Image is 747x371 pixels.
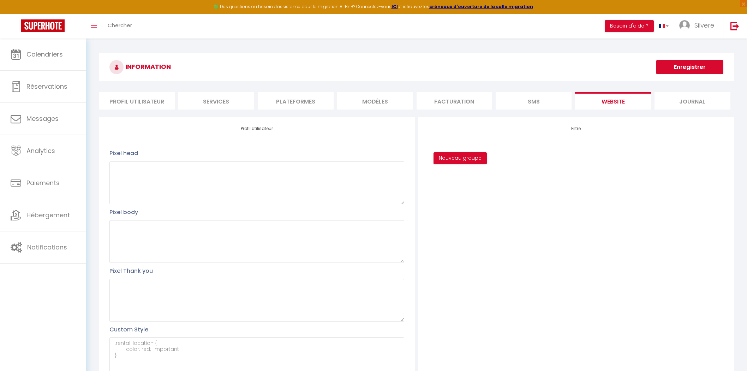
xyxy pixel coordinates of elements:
[26,50,63,59] span: Calendriers
[21,19,65,32] img: Super Booking
[26,114,59,123] span: Messages
[109,149,404,158] p: Pixel head
[26,82,67,91] span: Réservations
[575,92,651,110] li: website
[109,126,404,131] h4: Profil Utilisateur
[27,243,67,252] span: Notifications
[99,92,175,110] li: Profil Utilisateur
[26,146,55,155] span: Analytics
[109,266,404,275] p: Pixel Thank you
[429,4,533,10] a: créneaux d'ouverture de la salle migration
[102,14,137,39] a: Chercher
[429,126,723,131] h4: Filtre
[730,22,739,30] img: logout
[109,325,404,334] p: Custom Style
[337,92,413,110] li: MODÈLES
[674,14,723,39] a: ... Silvere
[258,92,334,110] li: Plateformes
[26,178,60,187] span: Paiements
[496,92,572,110] li: SMS
[109,208,404,217] p: Pixel body
[99,53,734,81] h3: INFORMATION
[108,22,132,29] span: Chercher
[417,92,492,110] li: Facturation
[694,21,714,30] span: Silvere
[655,92,730,110] li: Journal
[26,211,70,219] span: Hébergement
[656,60,723,74] button: Enregistrer
[392,4,398,10] a: ICI
[434,152,487,164] button: Nouveau groupe
[679,20,690,31] img: ...
[605,20,654,32] button: Besoin d'aide ?
[178,92,254,110] li: Services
